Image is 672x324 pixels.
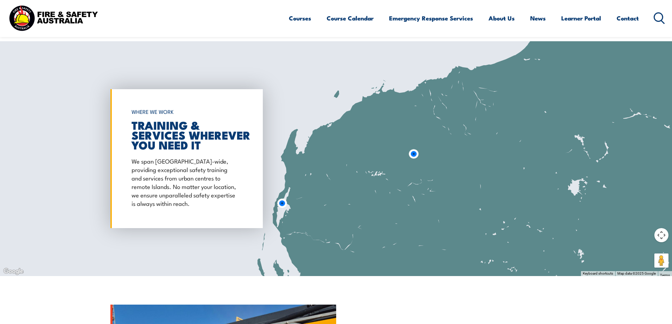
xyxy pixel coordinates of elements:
[583,271,613,276] button: Keyboard shortcuts
[327,9,374,27] a: Course Calendar
[132,120,238,149] h2: TRAINING & SERVICES WHEREVER YOU NEED IT
[617,9,639,27] a: Contact
[617,271,656,275] span: Map data ©2025 Google
[2,267,25,276] img: Google
[654,228,668,242] button: Map camera controls
[654,253,668,268] button: Drag Pegman onto the map to open Street View
[132,157,238,207] p: We span [GEOGRAPHIC_DATA]-wide, providing exceptional safety training and services from urban cen...
[561,9,601,27] a: Learner Portal
[132,105,238,118] h6: WHERE WE WORK
[389,9,473,27] a: Emergency Response Services
[530,9,546,27] a: News
[289,9,311,27] a: Courses
[489,9,515,27] a: About Us
[2,267,25,276] a: Open this area in Google Maps (opens a new window)
[660,273,670,277] a: Terms (opens in new tab)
